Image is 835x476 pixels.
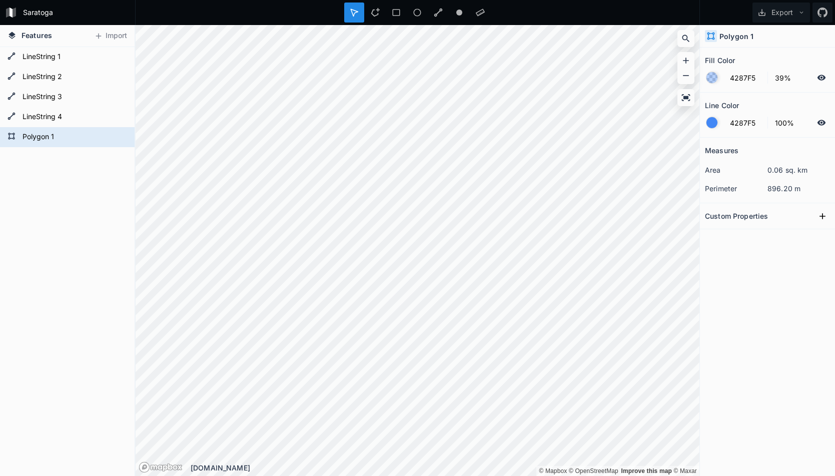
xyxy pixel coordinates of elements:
[621,467,672,474] a: Map feedback
[767,165,830,175] dd: 0.06 sq. km
[705,183,767,194] dt: perimeter
[22,30,52,41] span: Features
[89,28,132,44] button: Import
[569,467,618,474] a: OpenStreetMap
[705,165,767,175] dt: area
[719,31,753,42] h4: Polygon 1
[752,3,810,23] button: Export
[767,183,830,194] dd: 896.20 m
[139,461,183,473] a: Mapbox logo
[539,467,567,474] a: Mapbox
[705,98,739,113] h2: Line Color
[705,143,738,158] h2: Measures
[705,208,768,224] h2: Custom Properties
[674,467,697,474] a: Maxar
[705,53,735,68] h2: Fill Color
[191,462,699,473] div: [DOMAIN_NAME]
